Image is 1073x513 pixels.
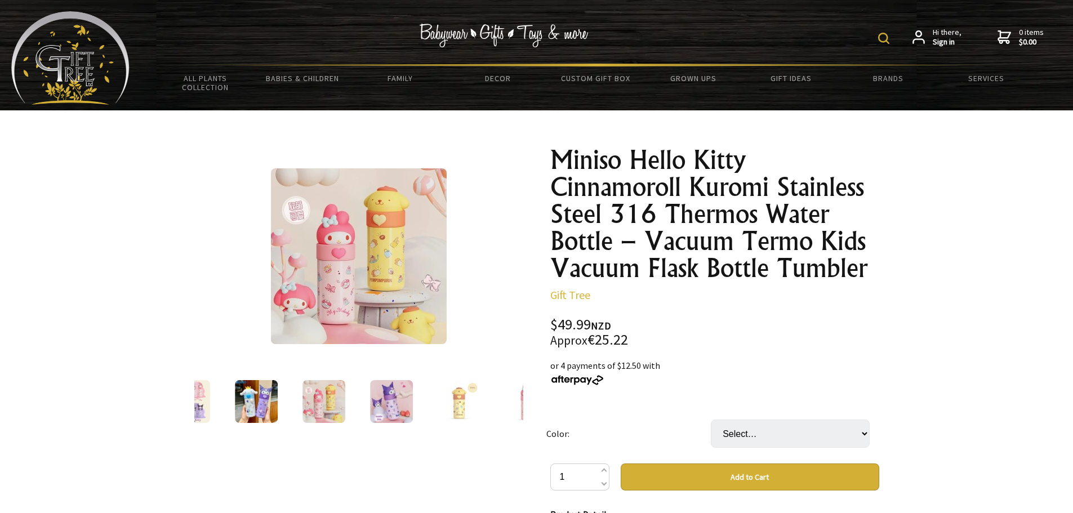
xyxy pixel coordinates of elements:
[550,318,879,347] div: $49.99 €25.22
[157,66,254,99] a: All Plants Collection
[302,380,345,423] img: Miniso Hello Kitty Cinnamoroll Kuromi Stainless Steel 316 Thermos Water Bottle – Vacuum Termo Kid...
[505,380,548,423] img: Miniso Hello Kitty Cinnamoroll Kuromi Stainless Steel 316 Thermos Water Bottle – Vacuum Termo Kid...
[550,359,879,386] div: or 4 payments of $12.50 with
[351,66,449,90] a: Family
[11,11,130,105] img: Babyware - Gifts - Toys and more...
[937,66,1035,90] a: Services
[644,66,742,90] a: Grown Ups
[449,66,546,90] a: Decor
[742,66,839,90] a: Gift Ideas
[546,404,711,463] td: Color:
[550,375,604,385] img: Afterpay
[550,288,590,302] a: Gift Tree
[1019,27,1044,47] span: 0 items
[235,380,278,423] img: Miniso Hello Kitty Cinnamoroll Kuromi Stainless Steel 316 Thermos Water Bottle – Vacuum Termo Kid...
[550,333,587,348] small: Approx
[998,28,1044,47] a: 0 items$0.00
[420,24,589,47] img: Babywear - Gifts - Toys & more
[840,66,937,90] a: Brands
[1019,37,1044,47] strong: $0.00
[550,146,879,282] h1: Miniso Hello Kitty Cinnamoroll Kuromi Stainless Steel 316 Thermos Water Bottle – Vacuum Termo Kid...
[912,28,961,47] a: Hi there,Sign in
[438,380,480,423] img: Miniso Hello Kitty Cinnamoroll Kuromi Stainless Steel 316 Thermos Water Bottle – Vacuum Termo Kid...
[167,380,210,423] img: Miniso Hello Kitty Cinnamoroll Kuromi Stainless Steel 316 Thermos Water Bottle – Vacuum Termo Kid...
[878,33,889,44] img: product search
[271,168,447,344] img: Miniso Hello Kitty Cinnamoroll Kuromi Stainless Steel 316 Thermos Water Bottle – Vacuum Termo Kid...
[933,37,961,47] strong: Sign in
[547,66,644,90] a: Custom Gift Box
[621,463,879,490] button: Add to Cart
[591,319,611,332] span: NZD
[370,380,413,423] img: Miniso Hello Kitty Cinnamoroll Kuromi Stainless Steel 316 Thermos Water Bottle – Vacuum Termo Kid...
[254,66,351,90] a: Babies & Children
[933,28,961,47] span: Hi there,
